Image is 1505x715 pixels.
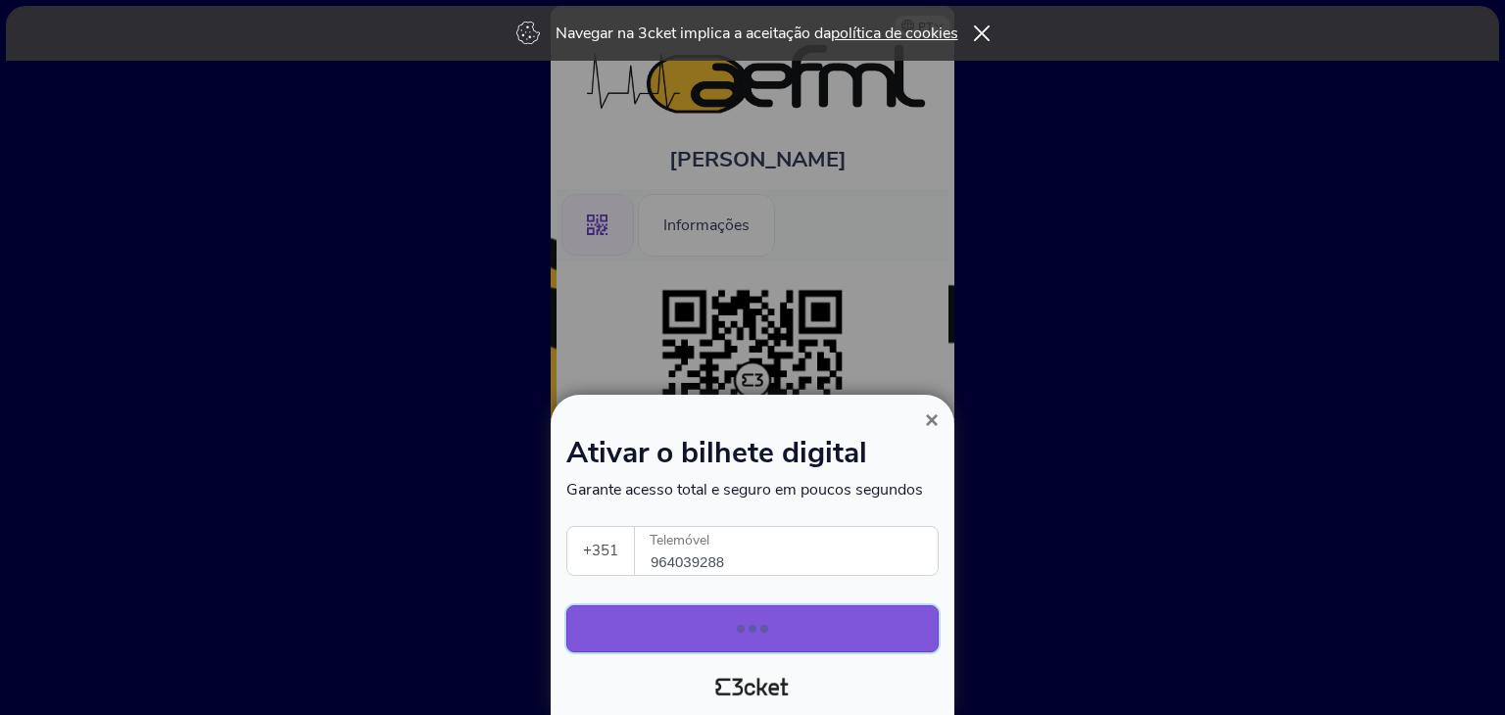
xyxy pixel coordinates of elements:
a: política de cookies [831,23,958,44]
button: Avançar para autenticação [PERSON_NAME] [566,605,939,652]
input: Telemóvel [651,527,938,575]
h1: Ativar o bilhete digital [566,440,939,479]
label: Telemóvel [635,527,940,554]
p: Navegar na 3cket implica a aceitação da [556,23,958,44]
p: Garante acesso total e seguro em poucos segundos [566,479,939,500]
span: × [925,406,939,433]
